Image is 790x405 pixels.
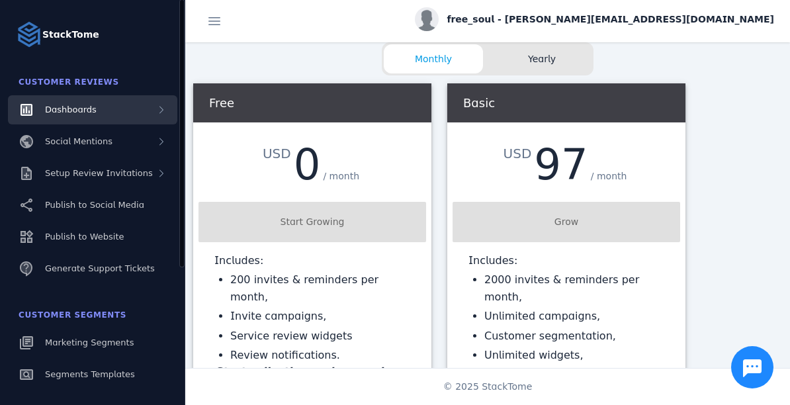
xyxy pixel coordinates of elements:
[230,328,410,345] li: Service review widgets
[492,52,592,66] span: Yearly
[534,144,588,186] div: 97
[45,105,97,114] span: Dashboards
[42,28,99,42] strong: StackTome
[19,77,119,87] span: Customer Reviews
[209,96,234,110] span: Free
[504,144,535,163] div: USD
[230,271,410,305] li: 200 invites & reminders per month,
[263,144,294,163] div: USD
[214,365,383,394] em: Start collecting reviews and grow your rating!
[294,144,321,186] div: 0
[230,347,410,364] li: Review notifications.
[45,232,124,242] span: Publish to Website
[484,308,664,325] li: Unlimited campaigns,
[415,7,439,31] img: profile.jpg
[8,222,177,251] a: Publish to Website
[45,136,112,146] span: Social Mentions
[45,263,155,273] span: Generate Support Tickets
[45,369,135,379] span: Segments Templates
[484,271,664,305] li: 2000 invites & reminders per month,
[19,310,126,320] span: Customer Segments
[214,253,410,269] p: Includes:
[45,200,144,210] span: Publish to Social Media
[8,254,177,283] a: Generate Support Tickets
[443,380,533,394] span: © 2025 StackTome
[204,215,421,229] div: Start Growing
[230,308,410,325] li: Invite campaigns,
[384,52,483,66] span: Monthly
[458,215,675,229] div: Grow
[468,253,664,269] p: Includes:
[45,337,134,347] span: Marketing Segments
[16,21,42,48] img: Logo image
[415,7,774,31] button: free_soul - [PERSON_NAME][EMAIL_ADDRESS][DOMAIN_NAME]
[8,191,177,220] a: Publish to Social Media
[8,360,177,389] a: Segments Templates
[484,328,664,345] li: Customer segmentation,
[320,167,362,186] div: / month
[8,328,177,357] a: Marketing Segments
[45,168,153,178] span: Setup Review Invitations
[447,13,774,26] span: free_soul - [PERSON_NAME][EMAIL_ADDRESS][DOMAIN_NAME]
[484,347,664,364] li: Unlimited widgets,
[484,367,664,400] li: eCommerce platform order imports.
[463,96,495,110] span: Basic
[588,167,630,186] div: / month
